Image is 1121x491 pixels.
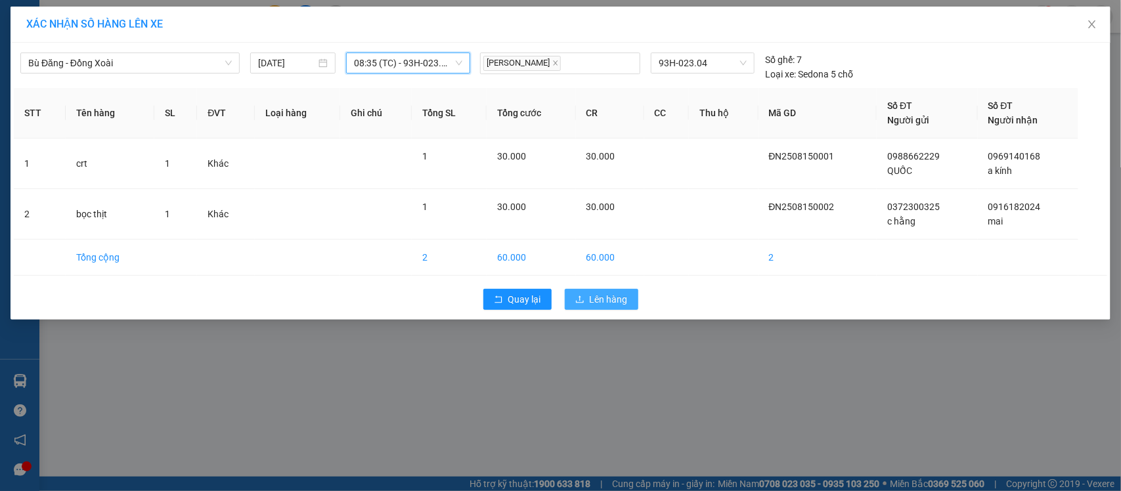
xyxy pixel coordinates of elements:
[483,289,552,310] button: rollbackQuay lại
[988,100,1013,111] span: Số ĐT
[497,202,526,212] span: 30.000
[887,216,915,226] span: c hằng
[988,202,1041,212] span: 0916182024
[165,158,170,169] span: 1
[575,295,584,305] span: upload
[10,85,95,100] div: 30.000
[154,88,198,139] th: SL
[689,88,758,139] th: Thu hộ
[769,202,835,212] span: ĐN2508150002
[422,151,428,161] span: 1
[576,88,644,139] th: CR
[422,202,428,212] span: 1
[988,151,1041,161] span: 0969140168
[197,189,255,240] td: Khác
[887,100,912,111] span: Số ĐT
[765,53,795,67] span: Số ghế:
[102,43,208,58] div: mai
[887,151,940,161] span: 0988662229
[769,151,835,161] span: ĐN2508150001
[758,88,877,139] th: Mã GD
[258,56,316,70] input: 15/08/2025
[66,139,154,189] td: crt
[102,11,208,43] div: VP [PERSON_NAME]
[14,189,66,240] td: 2
[487,88,576,139] th: Tổng cước
[758,240,877,276] td: 2
[765,53,802,67] div: 7
[354,53,462,73] span: 08:35 (TC) - 93H-023.04
[765,67,853,81] div: Sedona 5 chỗ
[14,88,66,139] th: STT
[988,165,1013,176] span: a kính
[412,240,487,276] td: 2
[590,292,628,307] span: Lên hàng
[644,88,689,139] th: CC
[66,240,154,276] td: Tổng cộng
[487,240,576,276] td: 60.000
[102,12,134,26] span: Nhận:
[197,88,255,139] th: ĐVT
[1074,7,1110,43] button: Close
[483,56,561,71] span: [PERSON_NAME]
[887,115,929,125] span: Người gửi
[494,295,503,305] span: rollback
[14,139,66,189] td: 1
[497,151,526,161] span: 30.000
[988,216,1003,226] span: mai
[255,88,340,139] th: Loại hàng
[659,53,747,73] span: 93H-023.04
[66,88,154,139] th: Tên hàng
[197,139,255,189] td: Khác
[586,202,615,212] span: 30.000
[887,165,912,176] span: QUỐC
[412,88,487,139] th: Tổng SL
[1087,19,1097,30] span: close
[11,43,93,58] div: c hằng
[508,292,541,307] span: Quay lại
[988,115,1038,125] span: Người nhận
[11,11,93,43] div: VP Đắk Nhau
[28,53,232,73] span: Bù Đăng - Đồng Xoài
[887,202,940,212] span: 0372300325
[765,67,796,81] span: Loại xe:
[586,151,615,161] span: 30.000
[26,18,163,30] span: XÁC NHẬN SỐ HÀNG LÊN XE
[66,189,154,240] td: bọc thịt
[10,86,30,100] span: CR :
[576,240,644,276] td: 60.000
[565,289,638,310] button: uploadLên hàng
[552,60,559,66] span: close
[11,12,32,26] span: Gửi:
[165,209,170,219] span: 1
[340,88,412,139] th: Ghi chú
